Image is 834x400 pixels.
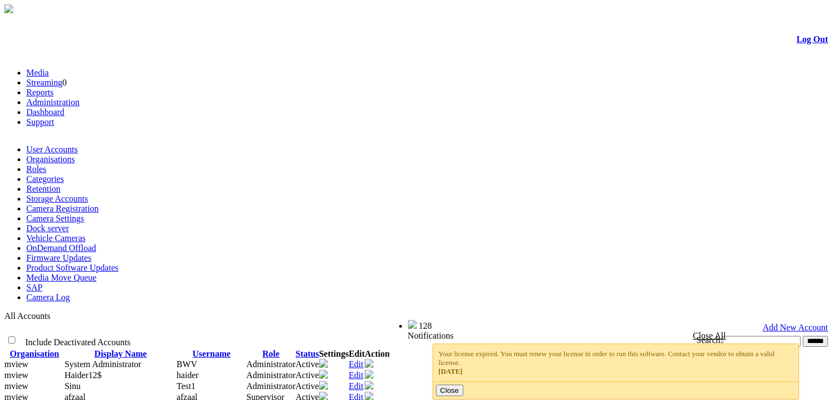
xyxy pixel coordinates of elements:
a: Dashboard [26,107,64,117]
a: Display Name [94,349,147,358]
a: Media [26,68,49,77]
a: Storage Accounts [26,194,88,203]
span: Include Deactivated Accounts [25,338,131,347]
span: haider [177,370,198,380]
a: Camera Log [26,293,70,302]
span: mview [4,370,29,380]
a: Media Move Queue [26,273,97,282]
img: bell25.png [408,320,417,329]
div: Notifications [408,331,807,341]
a: Categories [26,174,64,184]
a: Roles [26,164,46,174]
span: Contact Method: SMS and Email [65,370,102,380]
span: 0 [63,78,67,87]
a: Retention [26,184,60,193]
a: Firmware Updates [26,253,92,262]
a: SAP [26,283,42,292]
button: Close [436,385,463,396]
a: OnDemand Offload [26,243,96,253]
a: Dock server [26,224,69,233]
span: BWV [177,359,197,369]
span: [DATE] [439,367,463,375]
a: Streaming [26,78,63,87]
a: Log Out [797,35,828,44]
a: Reports [26,88,54,97]
a: Username [192,349,230,358]
span: mview [4,359,29,369]
a: Organisations [26,155,75,164]
span: Welcome, System Administrator (Administrator) [247,321,386,329]
img: arrow-3.png [4,4,13,13]
a: Vehicle Cameras [26,233,86,243]
a: Administration [26,98,80,107]
div: Your license expired. You must renew your license in order to run this software. Contact your ven... [439,350,793,376]
a: Close All [693,331,726,340]
a: Organisation [10,349,59,358]
a: Support [26,117,54,127]
span: Contact Method: None [65,359,141,369]
a: Camera Settings [26,214,84,223]
span: Test1 [177,381,195,391]
span: 128 [419,321,432,330]
a: Product Software Updates [26,263,118,272]
span: All Accounts [4,311,50,321]
span: Contact Method: SMS and Email [65,381,81,391]
a: User Accounts [26,145,78,154]
a: Camera Registration [26,204,99,213]
span: mview [4,381,29,391]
